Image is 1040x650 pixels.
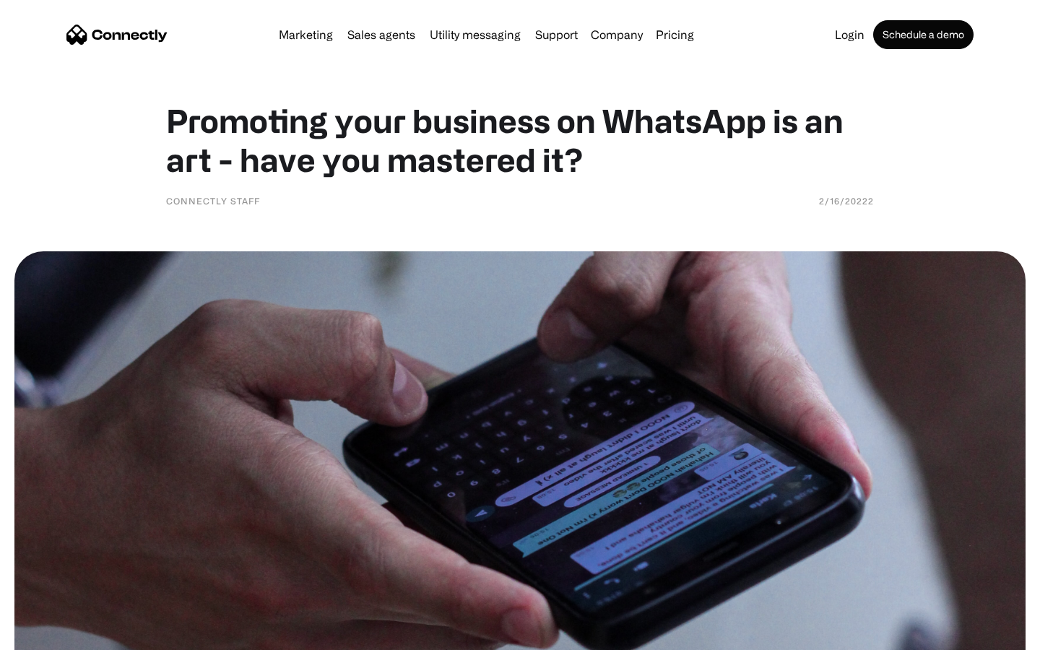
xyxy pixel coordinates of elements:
a: Login [829,29,870,40]
a: Marketing [273,29,339,40]
aside: Language selected: English [14,625,87,645]
a: Schedule a demo [873,20,974,49]
a: Support [529,29,584,40]
div: Company [591,25,643,45]
h1: Promoting your business on WhatsApp is an art - have you mastered it? [166,101,874,179]
div: 2/16/20222 [819,194,874,208]
ul: Language list [29,625,87,645]
a: Sales agents [342,29,421,40]
a: Pricing [650,29,700,40]
a: Utility messaging [424,29,526,40]
div: Connectly Staff [166,194,260,208]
